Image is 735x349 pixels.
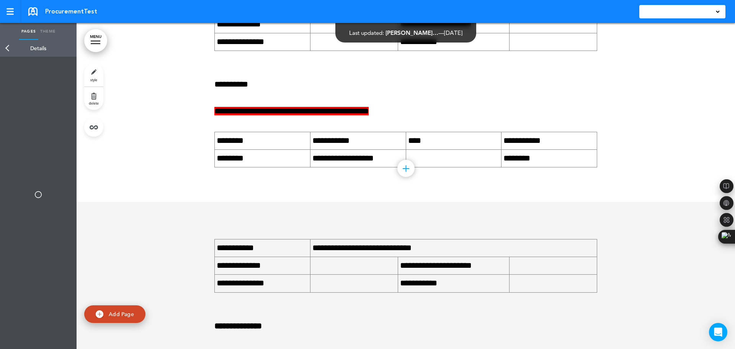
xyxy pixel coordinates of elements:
[84,305,145,323] a: Add Page
[96,310,103,318] img: add.svg
[109,311,134,318] span: Add Page
[84,29,107,52] a: MENU
[84,87,103,110] a: delete
[90,77,97,82] span: style
[385,29,438,36] span: [PERSON_NAME]…
[349,29,384,36] span: Last updated:
[709,323,727,341] div: Open Intercom Messenger
[38,23,57,40] a: Theme
[444,29,462,36] span: [DATE]
[19,23,38,40] a: Pages
[84,64,103,87] a: style
[349,30,462,36] div: —
[89,101,99,105] span: delete
[45,7,97,16] span: ProcurementTest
